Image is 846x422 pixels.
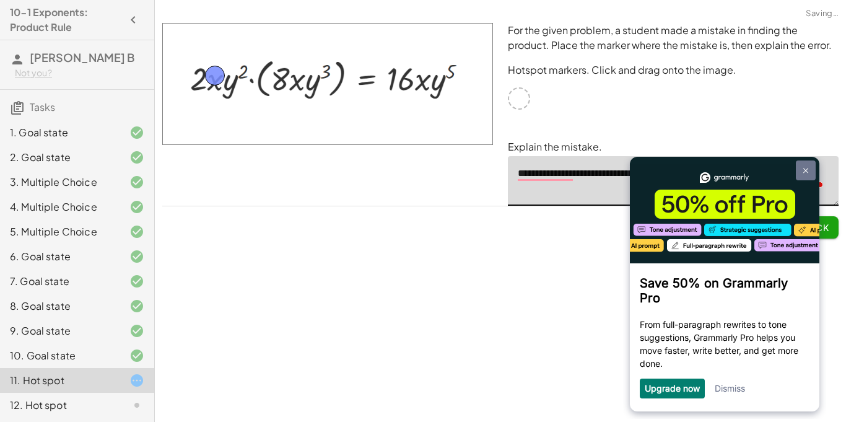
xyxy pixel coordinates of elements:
a: Dismiss [92,226,122,237]
img: b42f739e0bd79d23067a90d0ea4ccfd2288159baac1bcee117f9be6b6edde5c4.png [162,23,493,145]
textarea: To enrich screen reader interactions, please activate Accessibility in Grammarly extension settings [508,156,839,206]
p: From full-paragraph rewrites to tone suggestions, Grammarly Pro helps you move faster, write bett... [17,161,186,213]
i: Task finished and correct. [129,125,144,140]
div: 4. Multiple Choice [10,200,110,214]
a: Upgrade now [22,226,77,237]
i: Task finished and correct. [129,150,144,165]
i: Task finished and correct. [129,224,144,239]
div: 12. Hot spot [10,398,110,413]
div: 10. Goal state [10,348,110,363]
div: 9. Goal state [10,323,110,338]
i: Task not started. [129,398,144,413]
span: Tasks [30,100,55,113]
div: 7. Goal state [10,274,110,289]
i: Task finished and correct. [129,200,144,214]
p: Explain the mistake. [508,139,839,154]
i: Task finished and correct. [129,249,144,264]
i: Task finished and correct. [129,274,144,289]
div: 5. Multiple Choice [10,224,110,239]
div: 3. Multiple Choice [10,175,110,190]
i: Task finished and correct. [129,348,144,363]
span: Saving… [806,7,839,20]
div: 8. Goal state [10,299,110,314]
p: Hotspot markers. Click and drag onto the image. [508,63,839,77]
span: [PERSON_NAME] B [30,50,134,64]
i: Task finished and correct. [129,299,144,314]
img: close_x_white.png [180,11,185,17]
h3: Save 50% on Grammarly Pro [17,119,186,149]
i: Task finished and correct. [129,175,144,190]
div: 11. Hot spot [10,373,110,388]
img: cf05b94ade4f42629b949fb8a375e811-frame-31613004.png [7,7,196,107]
div: Not you? [15,67,144,79]
h4: 10-1 Exponents: Product Rule [10,5,122,35]
i: Task started. [129,373,144,388]
p: For the given problem, a student made a mistake in finding the product. Place the marker where th... [508,23,839,53]
div: 2. Goal state [10,150,110,165]
div: 1. Goal state [10,125,110,140]
i: Task finished and correct. [129,323,144,338]
div: 6. Goal state [10,249,110,264]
